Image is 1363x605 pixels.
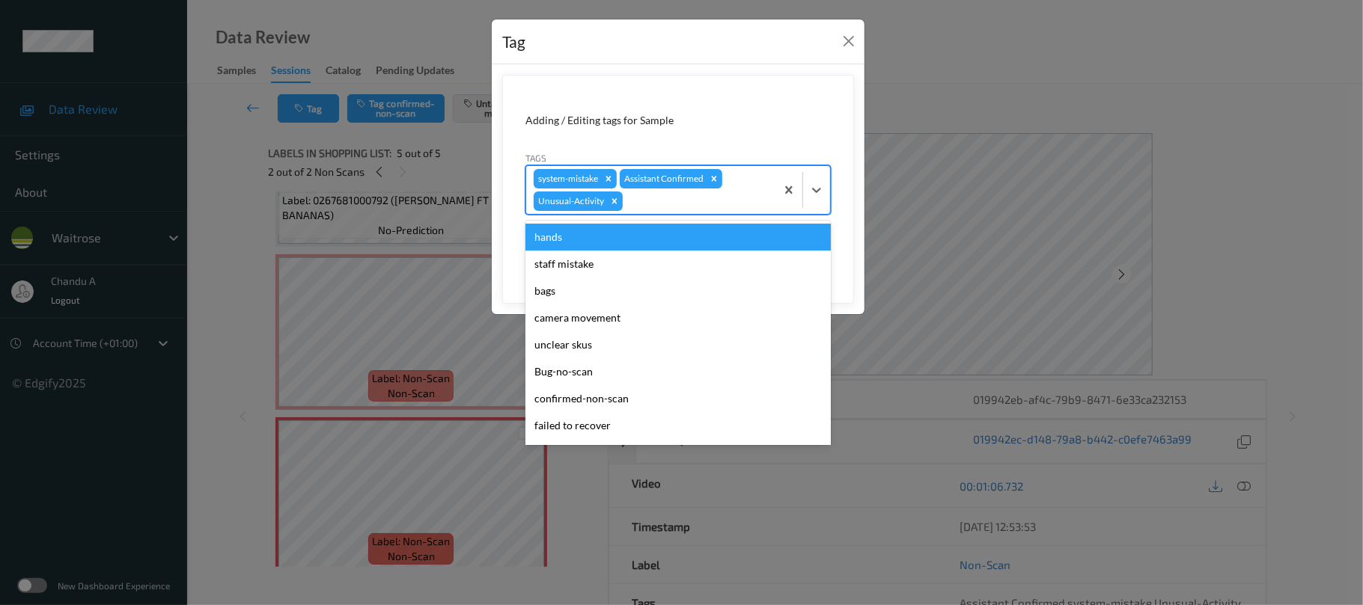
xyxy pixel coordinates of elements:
[525,113,831,128] div: Adding / Editing tags for Sample
[525,277,831,304] div: bags
[838,31,859,52] button: Close
[534,169,600,188] div: system-mistake
[525,412,831,439] div: failed to recover
[600,169,617,188] div: Remove system-mistake
[525,251,831,277] div: staff mistake
[525,331,831,358] div: unclear skus
[525,304,831,331] div: camera movement
[525,151,546,165] label: Tags
[534,191,606,211] div: Unusual-Activity
[525,385,831,412] div: confirmed-non-scan
[525,358,831,385] div: Bug-no-scan
[606,191,623,211] div: Remove Unusual-Activity
[502,30,525,54] div: Tag
[525,224,831,251] div: hands
[706,169,722,188] div: Remove Assistant Confirmed
[525,439,831,466] div: product recovered
[620,169,706,188] div: Assistant Confirmed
